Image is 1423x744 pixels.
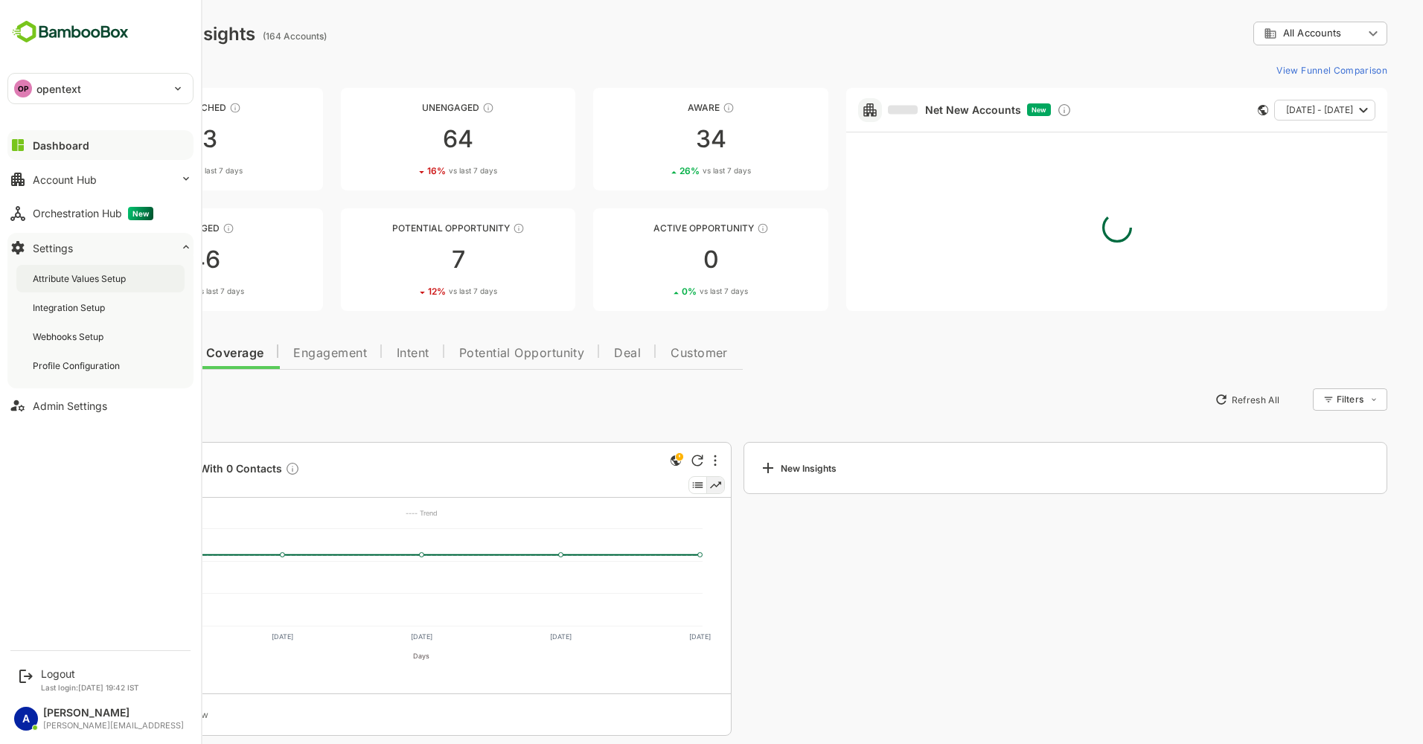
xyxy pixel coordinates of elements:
div: New Insights [707,459,784,477]
button: View Funnel Comparison [1218,58,1335,82]
a: UnengagedThese accounts have not shown enough engagement and need nurturing6416%vs last 7 days [289,88,524,190]
div: 15 % [123,286,192,297]
div: Filters [1283,386,1335,413]
div: OPopentext [8,74,193,103]
text: 0 [73,621,77,629]
div: Last Updated Now [81,709,156,720]
text: 30 [68,525,77,533]
div: 34 [541,127,776,151]
ag: (164 Accounts) [211,31,279,42]
div: This is a global insight. Segment selection is not applicable for this view [615,452,633,472]
div: Attribute Values Setup [33,272,129,285]
span: vs last 7 days [144,286,192,297]
div: These accounts have not been engaged with for a defined time period [177,102,189,114]
div: More [662,455,665,466]
a: Active OpportunityThese accounts have open opportunities which might be at any of the Sales Stage... [541,208,776,311]
button: Refresh All [1156,388,1234,411]
div: 0 [541,248,776,272]
text: [DATE] [359,632,380,641]
div: Integration Setup [33,301,108,314]
div: OP [14,80,32,97]
div: Unengaged [289,102,524,113]
span: Potential Opportunity [407,347,533,359]
span: [DATE] - [DATE] [1234,100,1301,120]
div: All Accounts [1201,19,1335,48]
div: 7 [289,248,524,272]
button: [DATE] - [DATE] [1222,100,1323,121]
span: Deal [562,347,589,359]
a: UnreachedThese accounts have not been engaged with for a defined time period130%vs last 7 days [36,88,271,190]
span: Intent [345,347,377,359]
div: Account Hub [33,173,97,186]
div: These accounts are warm, further nurturing would qualify them to MQAs [170,222,182,234]
div: 16 % [375,165,445,176]
a: AwareThese accounts have just entered the buying cycle and need further nurturing3426%vs last 7 days [541,88,776,190]
button: Admin Settings [7,391,194,420]
button: New Insights [36,386,144,413]
text: 20 [69,557,77,565]
div: [PERSON_NAME] [43,707,184,719]
span: vs last 7 days [647,286,696,297]
div: All Accounts [1212,27,1311,40]
div: Description not present [233,461,248,478]
div: Engaged [36,222,271,234]
div: 26 % [627,165,699,176]
text: [DATE] [80,632,102,641]
span: vs last 7 days [142,165,191,176]
span: 22 Accounts With 0 Contacts [79,461,248,478]
div: Logout [41,667,139,680]
a: New Insights [691,442,1335,494]
div: Discover new ICP-fit accounts showing engagement — via intent surges, anonymous website visits, L... [1005,103,1020,118]
div: 13 [36,127,271,151]
p: Last login: [DATE] 19:42 IST [41,683,139,692]
a: Potential OpportunityThese accounts are MQAs and can be passed on to Inside Sales712%vs last 7 days [289,208,524,311]
div: Unreached [36,102,271,113]
div: Orchestration Hub [33,207,153,220]
div: Profile Configuration [33,359,123,372]
text: No of accounts [51,554,59,601]
text: [DATE] [637,632,659,641]
span: Data Quality and Coverage [51,347,211,359]
text: [DATE] [498,632,519,641]
div: 64 [289,127,524,151]
div: Potential Opportunity [289,222,524,234]
span: Customer [618,347,676,359]
img: BambooboxFullLogoMark.5f36c76dfaba33ec1ec1367b70bb1252.svg [7,18,133,46]
button: Account Hub [7,164,194,194]
text: Days [361,652,377,660]
div: Refresh [639,455,651,466]
div: These accounts have open opportunities which might be at any of the Sales Stages [705,222,717,234]
div: 0 % [124,165,191,176]
span: New [128,207,153,220]
div: Active Opportunity [541,222,776,234]
span: vs last 7 days [397,286,445,297]
p: opentext [36,81,81,97]
div: These accounts are MQAs and can be passed on to Inside Sales [461,222,473,234]
button: Orchestration HubNew [7,199,194,228]
text: ---- Trend [354,509,386,517]
div: These accounts have not shown enough engagement and need nurturing [430,102,442,114]
div: Dashboard Insights [36,23,203,45]
span: Engagement [241,347,315,359]
a: Net New Accounts [836,103,969,117]
text: 10 [70,589,77,597]
div: Admin Settings [33,400,107,412]
button: Dashboard [7,130,194,160]
a: 22 Accounts With 0 ContactsDescription not present [79,461,254,478]
div: 12 % [376,286,445,297]
div: [PERSON_NAME][EMAIL_ADDRESS] [43,721,184,731]
span: New [979,106,994,114]
span: vs last 7 days [650,165,699,176]
div: This card does not support filter and segments [1206,105,1216,115]
div: 0 % [630,286,696,297]
span: All Accounts [1231,28,1289,39]
span: vs last 7 days [397,165,445,176]
text: [DATE] [220,632,241,641]
div: Aware [541,102,776,113]
div: Settings [33,242,73,254]
div: A [14,707,38,731]
div: These accounts have just entered the buying cycle and need further nurturing [671,102,682,114]
button: Settings [7,233,194,263]
div: Webhooks Setup [33,330,106,343]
